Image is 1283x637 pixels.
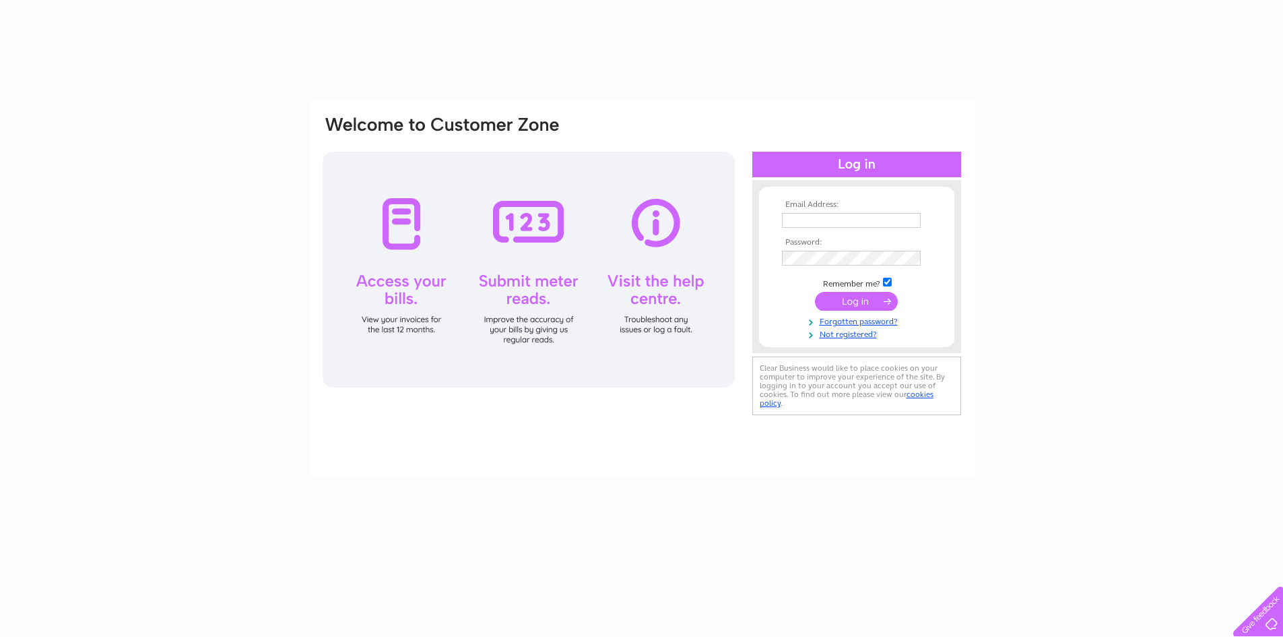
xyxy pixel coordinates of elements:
[779,276,935,289] td: Remember me?
[815,292,898,311] input: Submit
[752,357,961,415] div: Clear Business would like to place cookies on your computer to improve your experience of the sit...
[760,390,933,408] a: cookies policy
[779,238,935,247] th: Password:
[782,327,935,340] a: Not registered?
[779,200,935,210] th: Email Address:
[782,314,935,327] a: Forgotten password?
